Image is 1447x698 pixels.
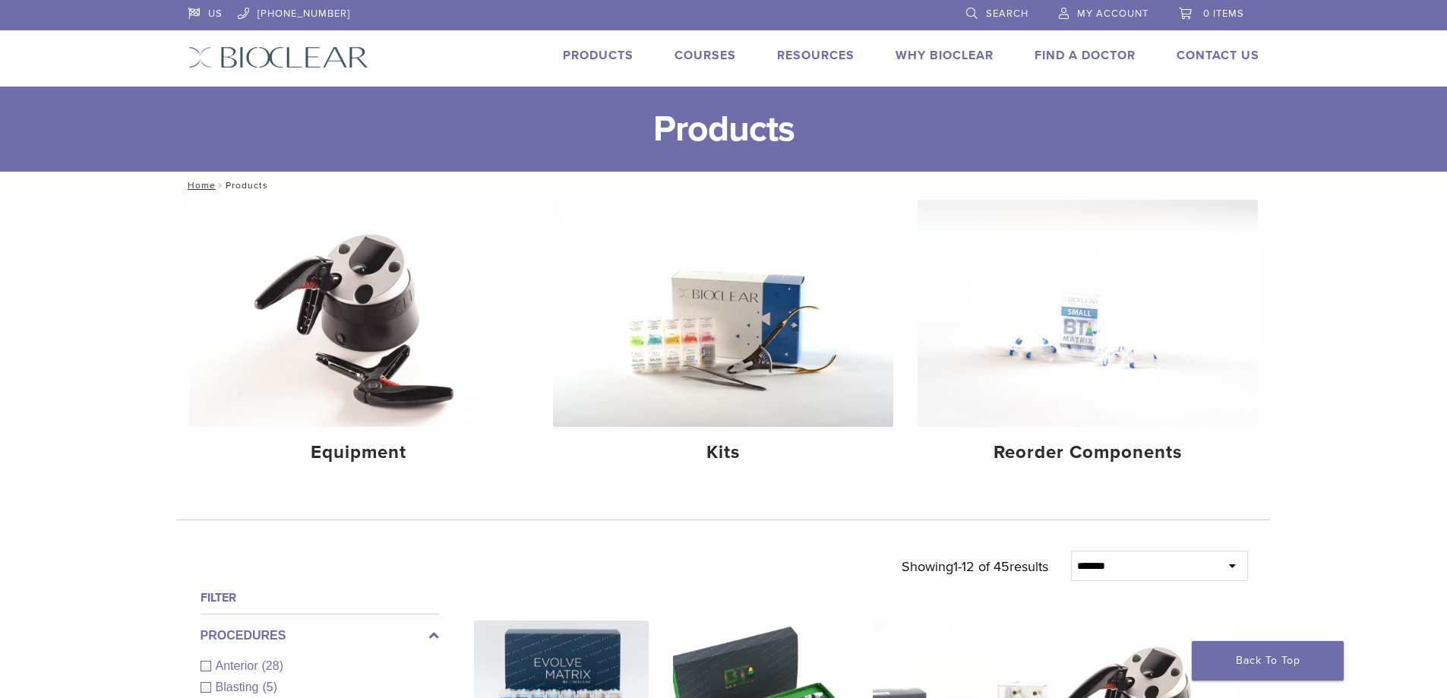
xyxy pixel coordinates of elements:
[262,659,283,672] span: (28)
[675,48,736,63] a: Courses
[918,200,1258,427] img: Reorder Components
[201,439,517,466] h4: Equipment
[553,200,893,476] a: Kits
[902,551,1048,583] p: Showing results
[777,48,855,63] a: Resources
[262,681,277,693] span: (5)
[201,627,439,645] label: Procedures
[1203,8,1244,20] span: 0 items
[1035,48,1136,63] a: Find A Doctor
[896,48,994,63] a: Why Bioclear
[930,439,1246,466] h4: Reorder Components
[563,48,633,63] a: Products
[189,200,529,476] a: Equipment
[918,200,1258,476] a: Reorder Components
[953,558,1009,575] span: 1-12 of 45
[177,172,1271,199] nav: Products
[201,589,439,607] h4: Filter
[565,439,881,466] h4: Kits
[986,8,1028,20] span: Search
[189,200,529,427] img: Equipment
[1177,48,1259,63] a: Contact Us
[216,681,263,693] span: Blasting
[1192,641,1344,681] a: Back To Top
[216,659,262,672] span: Anterior
[183,180,216,191] a: Home
[553,200,893,427] img: Kits
[1077,8,1148,20] span: My Account
[216,182,226,189] span: /
[188,46,368,68] img: Bioclear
